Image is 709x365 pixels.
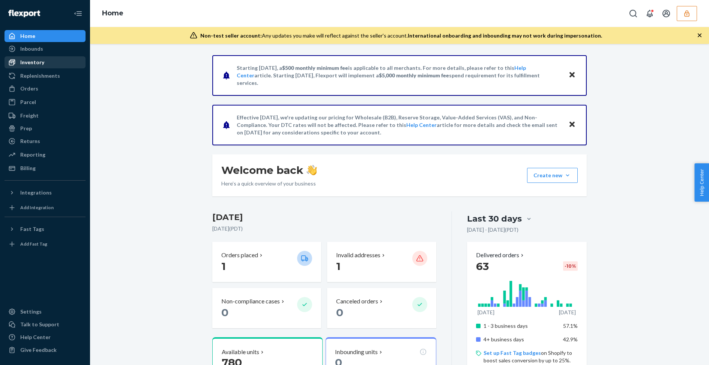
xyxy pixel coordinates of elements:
a: Talk to Support [5,318,86,330]
button: Integrations [5,187,86,199]
button: Open notifications [642,6,657,21]
a: Home [102,9,123,17]
a: Replenishments [5,70,86,82]
div: Give Feedback [20,346,57,354]
a: Inbounds [5,43,86,55]
span: 1 [221,260,226,273]
a: Inventory [5,56,86,68]
img: Flexport logo [8,10,40,17]
a: Reporting [5,149,86,161]
div: Orders [20,85,38,92]
div: Talk to Support [20,321,59,328]
a: Help Center [5,331,86,343]
div: Inbounds [20,45,43,53]
div: Replenishments [20,72,60,80]
button: Help Center [694,163,709,202]
span: $500 monthly minimum fee [282,65,348,71]
a: Add Integration [5,202,86,214]
div: Fast Tags [20,225,44,233]
h1: Welcome back [221,163,317,177]
a: Settings [5,306,86,318]
ol: breadcrumbs [96,3,129,24]
button: Close [567,119,577,130]
img: hand-wave emoji [306,165,317,175]
a: Returns [5,135,86,147]
button: Close [567,70,577,81]
button: Give Feedback [5,344,86,356]
p: Non-compliance cases [221,297,280,306]
button: Open account menu [659,6,674,21]
button: Non-compliance cases 0 [212,288,321,328]
span: Non-test seller account: [200,32,262,39]
a: Parcel [5,96,86,108]
p: Canceled orders [336,297,378,306]
div: Parcel [20,98,36,106]
button: Orders placed 1 [212,242,321,282]
h3: [DATE] [212,211,436,223]
div: Home [20,32,35,40]
div: Reporting [20,151,45,158]
span: 0 [336,306,343,319]
div: Freight [20,112,39,119]
a: Set up Fast Tag badges [484,350,541,356]
p: 1 - 3 business days [484,322,557,330]
div: Add Integration [20,204,54,211]
div: Billing [20,164,36,172]
div: Returns [20,137,40,145]
span: 63 [476,260,489,273]
span: 1 [336,260,341,273]
button: Open Search Box [626,6,641,21]
a: Add Fast Tag [5,238,86,250]
p: [DATE] - [DATE] ( PDT ) [467,226,518,234]
button: Delivered orders [476,251,525,259]
button: Canceled orders 0 [327,288,436,328]
button: Create new [527,168,578,183]
a: Billing [5,162,86,174]
p: Starting [DATE], a is applicable to all merchants. For more details, please refer to this article... [237,64,561,87]
a: Help Center [406,122,437,128]
a: Freight [5,110,86,122]
div: Help Center [20,333,51,341]
p: on Shopify to boost sales conversion by up to 25%. [484,349,578,364]
p: Invalid addresses [336,251,380,259]
button: Invalid addresses 1 [327,242,436,282]
div: Integrations [20,189,52,196]
a: Home [5,30,86,42]
span: 57.1% [563,323,578,329]
p: [DATE] [559,309,576,316]
div: Settings [20,308,42,315]
div: Last 30 days [467,213,522,225]
p: Effective [DATE], we're updating our pricing for Wholesale (B2B), Reserve Storage, Value-Added Se... [237,114,561,136]
span: 0 [221,306,228,319]
p: Orders placed [221,251,258,259]
button: Fast Tags [5,223,86,235]
button: Close Navigation [71,6,86,21]
a: Orders [5,83,86,95]
div: Add Fast Tag [20,241,47,247]
div: Inventory [20,59,44,66]
div: Prep [20,125,32,132]
a: Prep [5,122,86,134]
span: $5,000 monthly minimum fee [379,72,449,78]
div: -10 % [563,261,578,271]
p: Here’s a quick overview of your business [221,180,317,187]
p: [DATE] [478,309,494,316]
span: 42.9% [563,336,578,342]
p: Inbounding units [335,348,378,356]
p: [DATE] ( PDT ) [212,225,436,232]
p: Available units [222,348,259,356]
span: International onboarding and inbounding may not work during impersonation. [408,32,602,39]
div: Any updates you make will reflect against the seller's account. [200,32,602,39]
p: 4+ business days [484,336,557,343]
